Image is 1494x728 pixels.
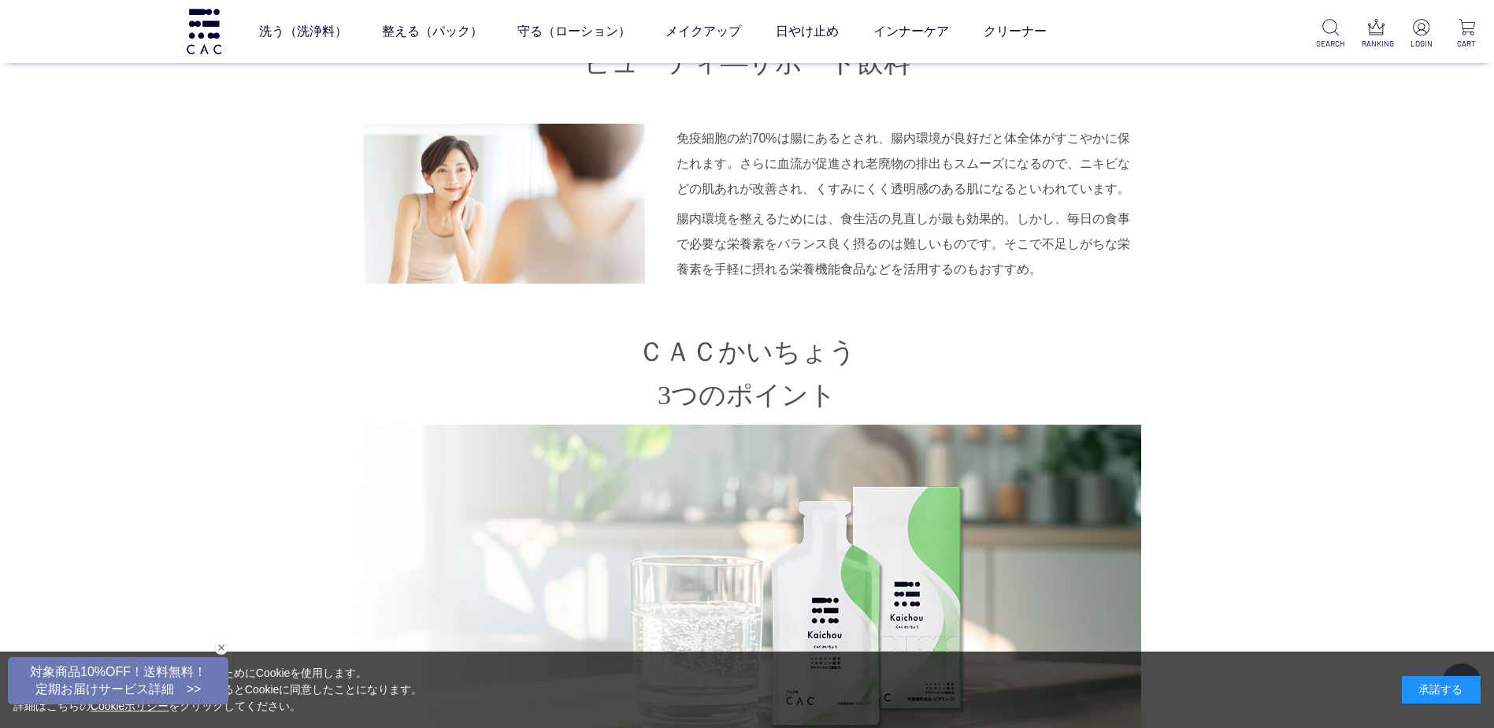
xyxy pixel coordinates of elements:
[361,124,645,284] img: かいちょうはこんな方におすすめ
[1316,38,1345,50] p: SEARCH
[259,9,347,54] a: 洗う（洗浄料）
[517,9,631,54] a: 守る（ローション）
[1362,38,1391,50] p: RANKING
[665,9,741,54] a: メイクアップ
[1362,19,1391,50] a: RANKING
[1452,19,1481,50] a: CART
[677,126,1141,202] div: 免疫細胞の約70%は腸にあるとされ、腸内環境が良好だと体全体がすこやかに保たれます。さらに血流が促進され老廃物の排出もスムーズになるので、ニキビなどの肌あれが改善され、くすみにくく透明感のある肌...
[776,9,839,54] a: 日やけ止め
[1402,676,1481,704] div: 承諾する
[354,331,1141,417] h3: ＣＡＣかいちょう 3つのポイント
[382,9,483,54] a: 整える（パック）
[1452,38,1481,50] p: CART
[184,9,224,54] img: logo
[677,206,1141,282] div: 腸内環境を整えるためには、食生活の見直しが最も効果的。しかし、毎日の食事で必要な栄養素をバランス良く摂るのは難しいものです。そこで不足しがちな栄養素を手軽に摂れる栄養機能食品などを活用するのもお...
[1316,19,1345,50] a: SEARCH
[1407,19,1436,50] a: LOGIN
[873,9,949,54] a: インナーケア
[1407,38,1436,50] p: LOGIN
[984,9,1047,54] a: クリーナー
